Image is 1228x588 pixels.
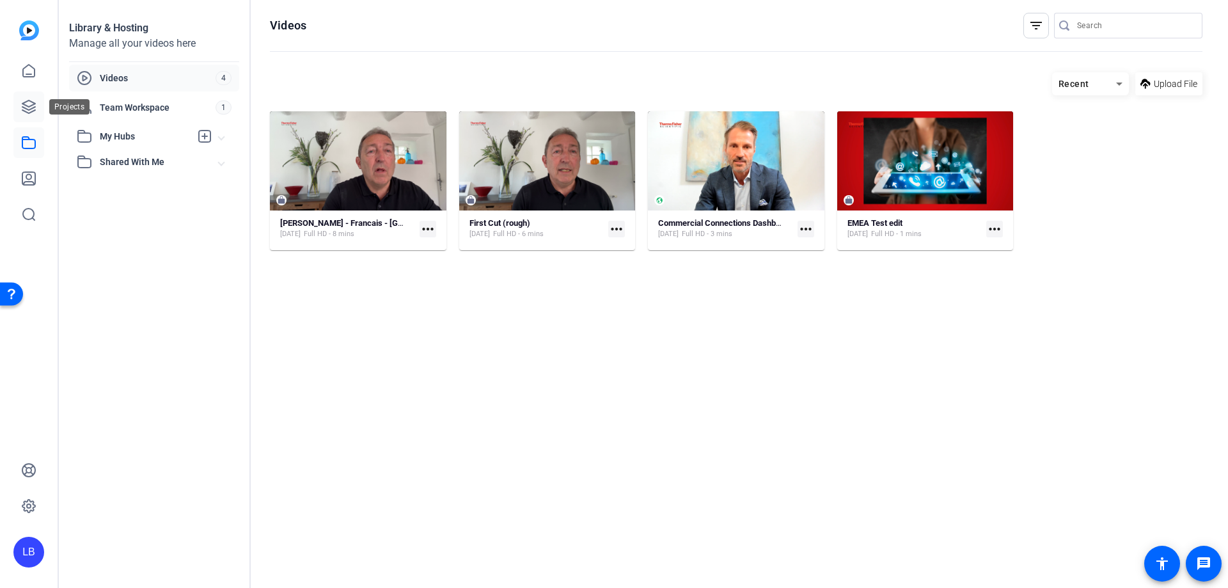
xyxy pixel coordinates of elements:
[1154,77,1197,91] span: Upload File
[19,20,39,40] img: blue-gradient.svg
[1059,79,1089,89] span: Recent
[798,221,814,237] mat-icon: more_horiz
[1077,18,1192,33] input: Search
[100,155,219,169] span: Shared With Me
[1135,72,1202,95] button: Upload File
[304,229,354,239] span: Full HD - 8 mins
[469,218,604,239] a: First Cut (rough)[DATE]Full HD - 6 mins
[100,101,216,114] span: Team Workspace
[13,537,44,568] div: LB
[69,36,239,51] div: Manage all your videos here
[847,218,902,228] strong: EMEA Test edit
[847,218,982,239] a: EMEA Test edit[DATE]Full HD - 1 mins
[69,149,239,175] mat-expansion-panel-header: Shared With Me
[280,218,414,239] a: [PERSON_NAME] - Francais - [GEOGRAPHIC_DATA] 2024[DATE]Full HD - 8 mins
[420,221,436,237] mat-icon: more_horiz
[216,71,232,85] span: 4
[100,72,216,84] span: Videos
[847,229,868,239] span: [DATE]
[469,218,530,228] strong: First Cut (rough)
[493,229,544,239] span: Full HD - 6 mins
[658,218,792,239] a: Commercial Connections Dashboard Launch[DATE]Full HD - 3 mins
[100,130,191,143] span: My Hubs
[1028,18,1044,33] mat-icon: filter_list
[469,229,490,239] span: [DATE]
[658,229,679,239] span: [DATE]
[871,229,922,239] span: Full HD - 1 mins
[216,100,232,115] span: 1
[69,20,239,36] div: Library & Hosting
[682,229,732,239] span: Full HD - 3 mins
[280,218,491,228] strong: [PERSON_NAME] - Francais - [GEOGRAPHIC_DATA] 2024
[270,18,306,33] h1: Videos
[608,221,625,237] mat-icon: more_horiz
[69,123,239,149] mat-expansion-panel-header: My Hubs
[1154,556,1170,571] mat-icon: accessibility
[280,229,301,239] span: [DATE]
[49,99,90,115] div: Projects
[1196,556,1211,571] mat-icon: message
[986,221,1003,237] mat-icon: more_horiz
[658,218,821,228] strong: Commercial Connections Dashboard Launch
